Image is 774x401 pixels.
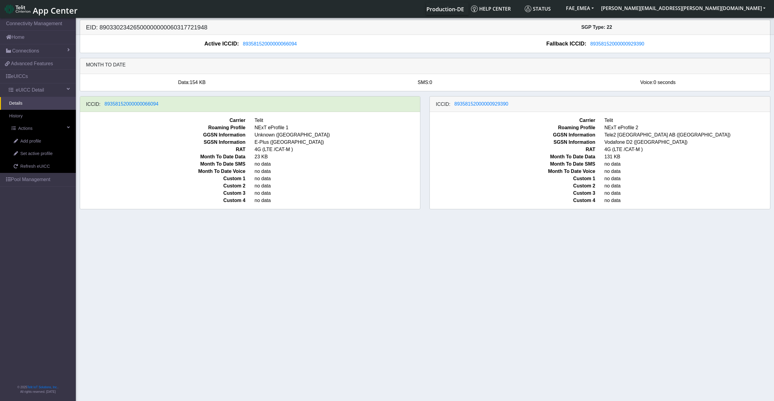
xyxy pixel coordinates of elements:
[426,5,464,13] span: Production-DE
[425,190,600,197] span: Custom 3
[190,80,206,85] span: 154 KB
[5,4,30,14] img: logo-telit-cinterion-gw-new.png
[5,135,76,148] a: Add profile
[581,25,612,30] span: SGP Type: 22
[12,47,39,55] span: Connections
[250,124,425,131] span: NExT eProfile 1
[243,41,297,46] span: 89358152000000066094
[436,101,450,107] h6: ICCID:
[27,386,58,389] a: Telit IoT Solutions, Inc.
[250,160,425,168] span: no data
[5,147,76,160] a: Set active profile
[250,175,425,182] span: no data
[418,80,429,85] span: SMS:
[2,122,76,135] a: Actions
[76,117,250,124] span: Carrier
[425,153,600,160] span: Month To Date Data
[239,40,301,48] button: 89358152000000066094
[204,40,239,48] span: Active ICCID:
[76,131,250,139] span: GGSN Information
[76,146,250,153] span: RAT
[105,101,159,106] span: 89358152000000066094
[425,146,600,153] span: RAT
[654,80,676,85] span: 0 seconds
[5,2,77,15] a: App Center
[590,41,644,46] span: 89358152000000929390
[250,117,425,124] span: Telit
[20,150,52,157] span: Set active profile
[76,139,250,146] span: SGSN Information
[250,146,425,153] span: 4G (LTE /CAT-M )
[425,160,600,168] span: Month To Date SMS
[76,175,250,182] span: Custom 1
[250,153,425,160] span: 23 KB
[250,139,425,146] span: E-Plus ([GEOGRAPHIC_DATA])
[425,197,600,204] span: Custom 4
[18,125,32,132] span: Actions
[425,182,600,190] span: Custom 2
[250,190,425,197] span: no data
[250,168,425,175] span: no data
[33,5,78,16] span: App Center
[5,160,76,173] a: Refresh eUICC
[562,3,597,14] button: FAE_EMEA
[76,190,250,197] span: Custom 3
[546,40,586,48] span: Fallback ICCID:
[2,83,76,97] a: eUICC Detail
[76,168,250,175] span: Month To Date Voice
[178,80,190,85] span: Data:
[522,3,562,15] a: Status
[471,5,511,12] span: Help center
[640,80,654,85] span: Voice:
[425,175,600,182] span: Custom 1
[250,182,425,190] span: no data
[425,139,600,146] span: SGSN Information
[426,3,464,15] a: Your current platform instance
[76,160,250,168] span: Month To Date SMS
[20,163,50,170] span: Refresh eUICC
[101,100,163,108] button: 89358152000000066094
[76,197,250,204] span: Custom 4
[82,24,425,31] h5: EID: 89033023426500000000060317721948
[454,101,508,106] span: 89358152000000929390
[86,62,764,68] h6: Month to date
[425,168,600,175] span: Month To Date Voice
[425,124,600,131] span: Roaming Profile
[525,5,551,12] span: Status
[525,5,531,12] img: status.svg
[20,138,41,145] span: Add profile
[76,153,250,160] span: Month To Date Data
[250,197,425,204] span: no data
[586,40,648,48] button: 89358152000000929390
[76,182,250,190] span: Custom 2
[471,5,478,12] img: knowledge.svg
[450,100,512,108] button: 89358152000000929390
[250,131,425,139] span: Unknown ([GEOGRAPHIC_DATA])
[76,124,250,131] span: Roaming Profile
[16,86,44,94] span: eUICC Detail
[429,80,432,85] span: 0
[425,117,600,124] span: Carrier
[597,3,769,14] button: [PERSON_NAME][EMAIL_ADDRESS][PERSON_NAME][DOMAIN_NAME]
[469,3,522,15] a: Help center
[86,101,101,107] h6: ICCID:
[11,60,53,67] span: Advanced Features
[425,131,600,139] span: GGSN Information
